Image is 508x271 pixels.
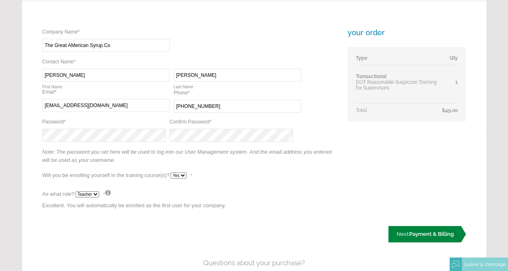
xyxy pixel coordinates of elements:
p: Excellent. You will automatically be enrolled as the first user for your company. [42,202,336,214]
h3: your order [348,28,466,37]
label: As what role? [42,191,75,197]
em: Note: The password you set here will be used to log into our User Management system. And the emai... [42,149,332,163]
label: Password* [42,119,66,125]
span: First Name [42,85,174,89]
span: Payment & Billing [409,231,454,237]
img: Offline [452,261,459,268]
div: Leave a message [462,258,508,271]
a: Next:Payment & Billing [388,226,466,242]
td: Qty [442,55,458,65]
td: Type [356,55,442,65]
h4: Questions about your purchase? [22,257,486,269]
label: Will you be enrolling yourself in the training course(s)? [42,172,170,178]
label: Phone* [174,90,190,96]
td: DOT Reasonable Suspicion Training for Supervisors [356,65,442,103]
label: Confirm Password* [170,119,212,125]
label: Contact Name* [42,59,75,65]
td: 1 [442,65,458,103]
span: $49.00 [442,108,458,113]
label: Company Name* [42,29,80,35]
span: Last Name [174,85,305,89]
span: Transactional [356,74,387,79]
img: What's this? [105,190,111,196]
td: Total [356,103,442,114]
label: Email* [42,89,57,95]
